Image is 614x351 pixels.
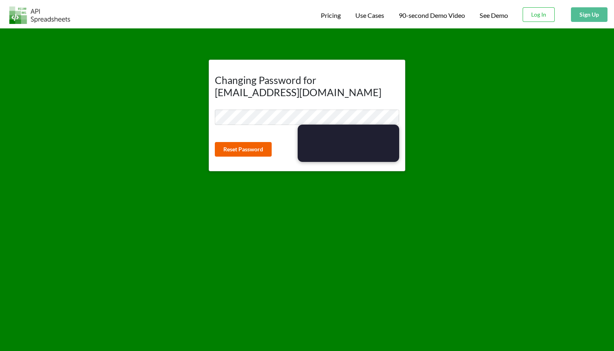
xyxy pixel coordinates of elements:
span: Use Cases [355,11,384,19]
button: Log In [523,7,555,22]
img: Logo.png [9,6,70,24]
span: 90-second Demo Video [399,12,465,19]
a: See Demo [480,11,508,20]
button: Reset Password [215,142,272,157]
button: Sign Up [571,7,608,22]
h3: Changing Password for [EMAIL_ADDRESS][DOMAIN_NAME] [215,74,399,98]
span: Pricing [321,11,341,19]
